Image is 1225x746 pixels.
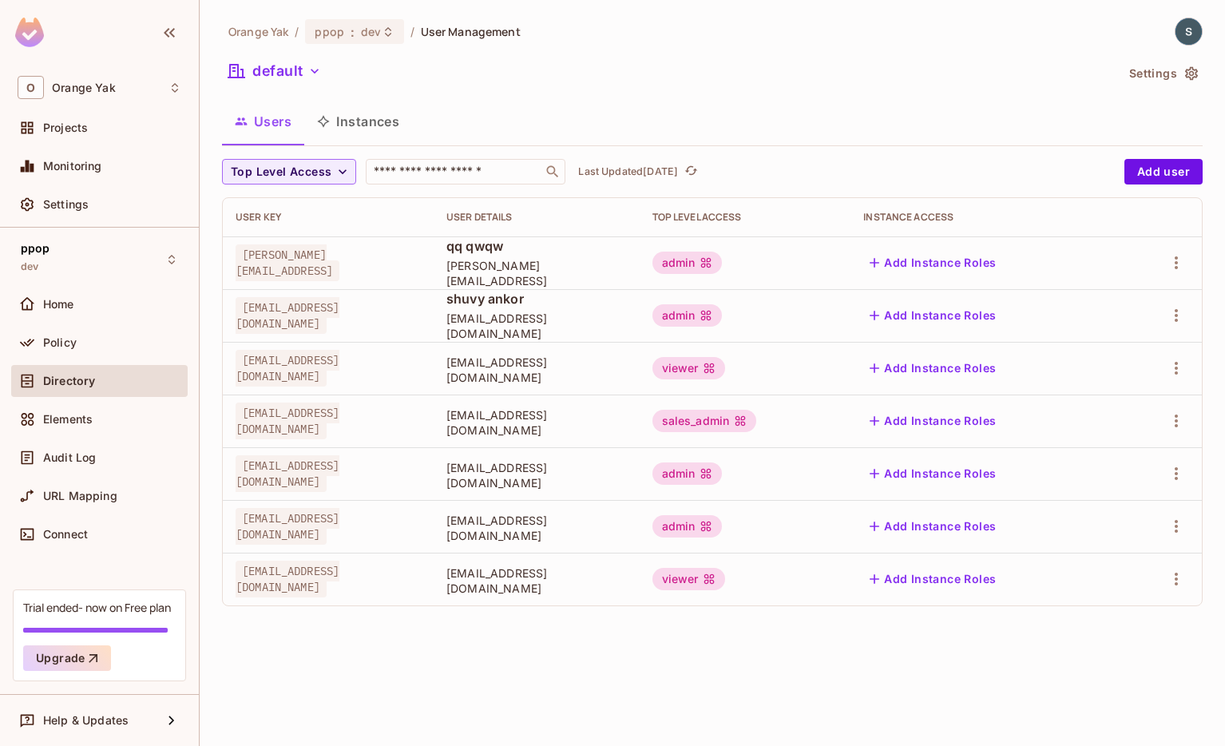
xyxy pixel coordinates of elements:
div: admin [652,462,723,485]
button: Add Instance Roles [863,461,1002,486]
button: Settings [1123,61,1203,86]
span: Click to refresh data [678,162,700,181]
div: sales_admin [652,410,757,432]
span: [PERSON_NAME][EMAIL_ADDRESS] [236,244,339,281]
div: viewer [652,568,726,590]
span: User Management [421,24,521,39]
p: Last Updated [DATE] [578,165,678,178]
div: User Key [236,211,421,224]
span: refresh [684,164,698,180]
span: Policy [43,336,77,349]
button: Add Instance Roles [863,514,1002,539]
span: [EMAIL_ADDRESS][DOMAIN_NAME] [446,407,627,438]
span: qq qwqw [446,237,627,255]
span: Projects [43,121,88,134]
button: Add Instance Roles [863,355,1002,381]
span: Help & Updates [43,714,129,727]
span: Connect [43,528,88,541]
span: [EMAIL_ADDRESS][DOMAIN_NAME] [236,350,339,387]
span: : [350,26,355,38]
div: admin [652,304,723,327]
span: ppop [21,242,50,255]
button: default [222,58,327,84]
button: Top Level Access [222,159,356,185]
span: [EMAIL_ADDRESS][DOMAIN_NAME] [446,565,627,596]
span: [EMAIL_ADDRESS][DOMAIN_NAME] [446,311,627,341]
img: shuvyankor@gmail.com [1175,18,1202,45]
span: [EMAIL_ADDRESS][DOMAIN_NAME] [236,561,339,597]
span: [EMAIL_ADDRESS][DOMAIN_NAME] [236,403,339,439]
span: [EMAIL_ADDRESS][DOMAIN_NAME] [236,508,339,545]
li: / [410,24,414,39]
div: User Details [446,211,627,224]
span: Workspace: Orange Yak [52,81,116,94]
div: viewer [652,357,726,379]
span: [EMAIL_ADDRESS][DOMAIN_NAME] [236,455,339,492]
span: [EMAIL_ADDRESS][DOMAIN_NAME] [446,513,627,543]
button: Users [222,101,304,141]
span: Elements [43,413,93,426]
span: [PERSON_NAME][EMAIL_ADDRESS] [446,258,627,288]
span: Home [43,298,74,311]
span: O [18,76,44,99]
div: Instance Access [863,211,1106,224]
button: refresh [681,162,700,181]
span: the active workspace [228,24,288,39]
button: Upgrade [23,645,111,671]
span: Monitoring [43,160,102,173]
span: Directory [43,375,95,387]
span: Top Level Access [231,162,331,182]
li: / [295,24,299,39]
span: [EMAIL_ADDRESS][DOMAIN_NAME] [446,355,627,385]
div: admin [652,252,723,274]
span: Settings [43,198,89,211]
button: Add Instance Roles [863,408,1002,434]
span: dev [21,260,38,273]
button: Add Instance Roles [863,303,1002,328]
span: shuvy ankor [446,290,627,308]
span: dev [361,24,381,39]
div: admin [652,515,723,538]
div: Trial ended- now on Free plan [23,600,171,615]
button: Instances [304,101,412,141]
img: SReyMgAAAABJRU5ErkJggg== [15,18,44,47]
div: Top Level Access [652,211,838,224]
span: URL Mapping [43,490,117,502]
button: Add Instance Roles [863,566,1002,592]
span: Audit Log [43,451,96,464]
span: [EMAIL_ADDRESS][DOMAIN_NAME] [236,297,339,334]
button: Add user [1124,159,1203,185]
span: [EMAIL_ADDRESS][DOMAIN_NAME] [446,460,627,490]
button: Add Instance Roles [863,250,1002,276]
span: ppop [315,24,344,39]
